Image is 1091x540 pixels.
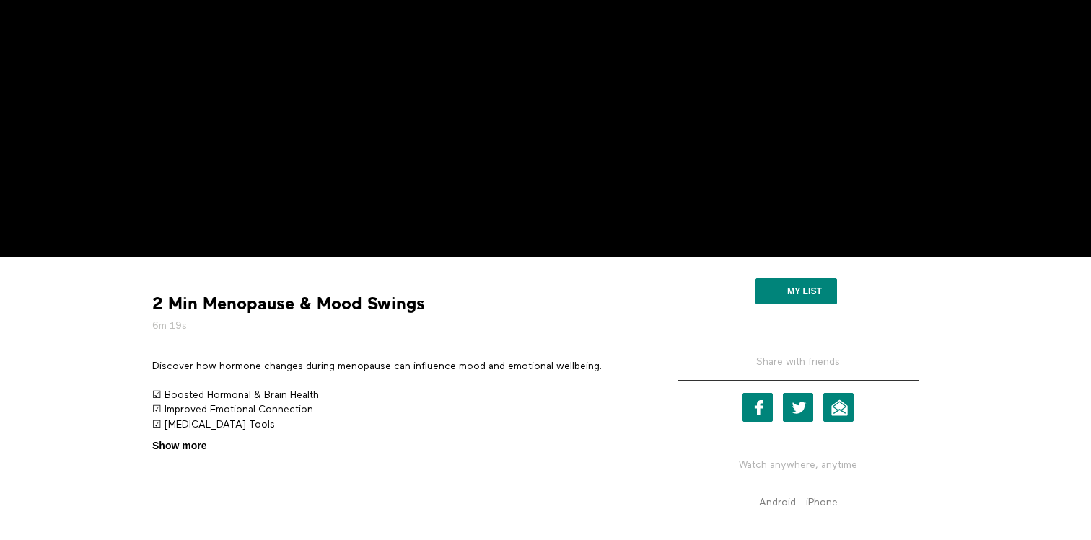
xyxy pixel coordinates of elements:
[759,497,796,508] strong: Android
[755,278,837,304] button: My list
[755,497,799,508] a: Android
[783,393,813,422] a: Twitter
[152,359,636,373] p: Discover how hormone changes during menopause can influence mood and emotional wellbeing.
[152,388,636,432] p: ☑ Boosted Hormonal & Brain Health ☑ Improved Emotional Connection ☑ [MEDICAL_DATA] Tools
[678,447,919,484] h5: Watch anywhere, anytime
[742,393,773,422] a: Facebook
[823,393,854,422] a: Email
[678,355,919,381] h5: Share with friends
[152,319,636,333] h5: 6m 19s
[152,438,206,453] span: Show more
[806,497,838,508] strong: iPhone
[152,293,425,315] strong: 2 Min Menopause & Mood Swings
[802,497,841,508] a: iPhone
